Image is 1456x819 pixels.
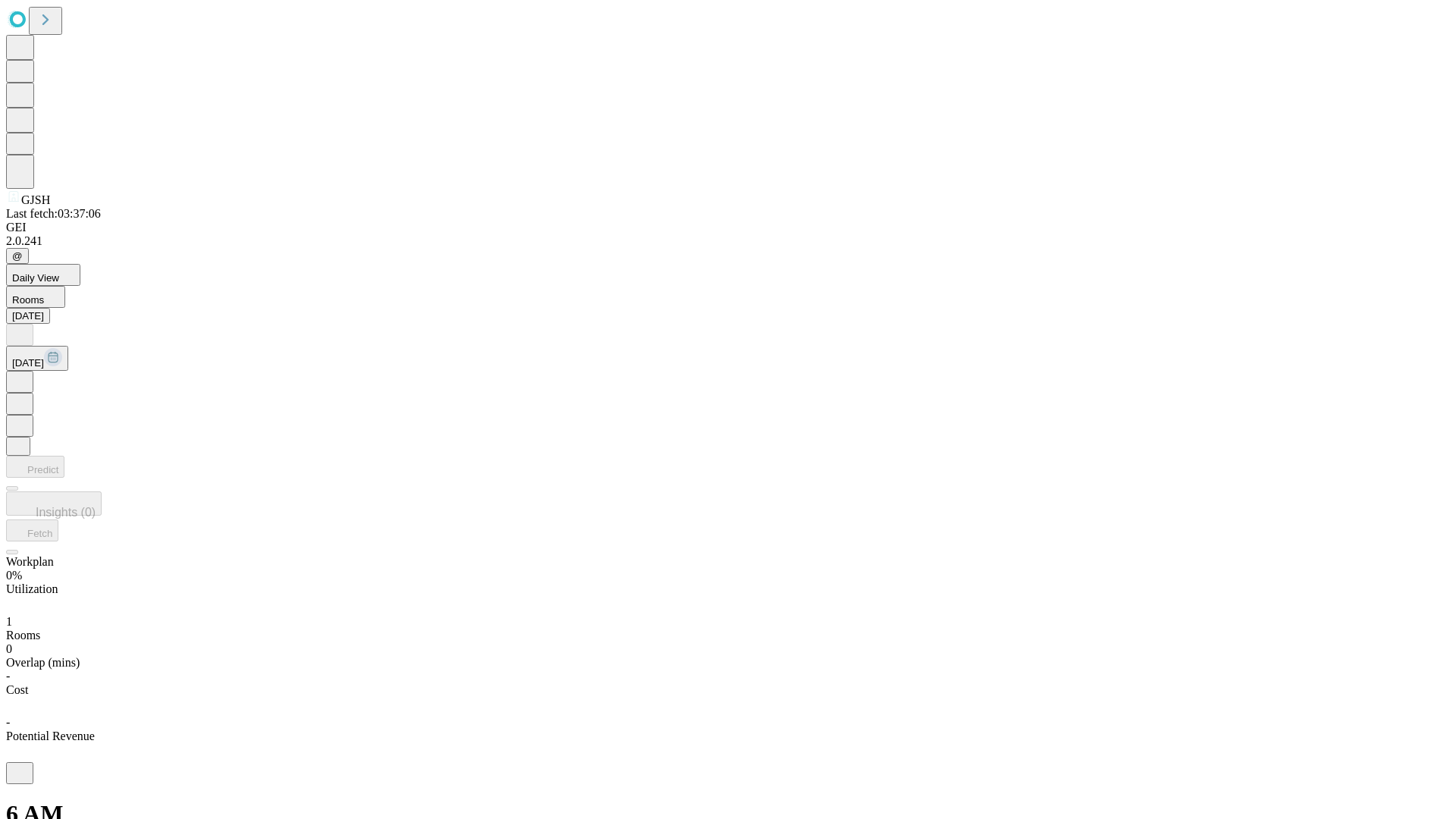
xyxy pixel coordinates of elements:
span: Daily View [12,272,59,284]
span: Cost [6,683,28,696]
span: 1 [6,615,12,628]
span: - [6,670,10,682]
button: Fetch [6,519,58,541]
span: [DATE] [12,357,44,369]
span: Rooms [12,294,44,306]
button: Rooms [6,286,65,308]
span: Workplan [6,555,54,568]
span: 0 [6,642,12,655]
div: GEI [6,221,1450,234]
span: Last fetch: 03:37:06 [6,207,101,220]
button: Daily View [6,264,80,286]
div: 2.0.241 [6,234,1450,248]
span: Potential Revenue [6,730,95,742]
span: Rooms [6,629,40,642]
button: @ [6,248,29,264]
span: GJSH [21,193,50,206]
button: [DATE] [6,308,50,324]
span: - [6,716,10,729]
span: Overlap (mins) [6,656,80,669]
button: [DATE] [6,346,68,371]
button: Predict [6,456,64,478]
span: @ [12,250,23,262]
span: 0% [6,569,22,582]
span: Utilization [6,582,58,595]
span: Insights (0) [36,506,96,519]
button: Insights (0) [6,491,102,516]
